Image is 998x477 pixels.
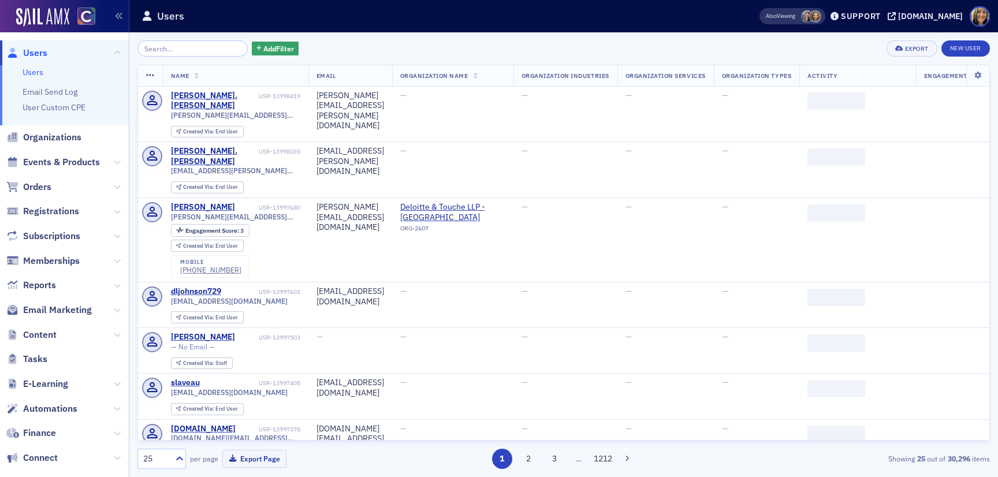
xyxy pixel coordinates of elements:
span: … [571,453,587,464]
span: [EMAIL_ADDRESS][DOMAIN_NAME] [171,388,288,397]
span: Tasks [23,353,47,366]
a: [PHONE_NUMBER] [180,266,241,274]
span: — [625,377,632,387]
span: — [625,202,632,212]
span: ‌ [807,289,865,306]
span: — No Email — [171,342,215,351]
span: — [522,286,528,296]
button: [DOMAIN_NAME] [888,12,967,20]
span: [PERSON_NAME][EMAIL_ADDRESS][DOMAIN_NAME] [171,213,300,221]
div: Engagement Score: 3 [171,224,249,237]
span: Reports [23,279,56,292]
div: End User [183,315,238,321]
div: [EMAIL_ADDRESS][DOMAIN_NAME] [316,286,384,307]
a: dljohnson729 [171,286,221,297]
div: [DOMAIN_NAME] [898,11,963,21]
span: Content [23,329,57,341]
div: ORG-2607 [400,225,505,236]
a: Automations [6,403,77,415]
span: Created Via : [183,242,215,249]
div: Created Via: End User [171,126,244,138]
div: Support [841,11,881,21]
strong: 25 [915,453,927,464]
span: — [722,286,728,296]
div: Export [905,46,929,52]
a: Finance [6,427,56,439]
span: Finance [23,427,56,439]
div: Created Via: End User [171,240,244,252]
span: — [625,90,632,100]
a: Email Send Log [23,87,77,97]
a: [PERSON_NAME] [171,202,235,213]
span: Subscriptions [23,230,80,243]
div: Created Via: Staff [171,357,233,370]
button: 3 [545,449,565,469]
span: Profile [970,6,990,27]
span: [EMAIL_ADDRESS][DOMAIN_NAME] [171,297,288,305]
span: — [522,90,528,100]
a: slaveau [171,378,200,388]
a: Users [6,47,47,59]
span: E-Learning [23,378,68,390]
span: — [722,331,728,342]
div: [EMAIL_ADDRESS][PERSON_NAME][DOMAIN_NAME] [316,146,384,177]
a: Orders [6,181,51,193]
span: — [400,377,407,387]
span: — [522,331,528,342]
div: Staff [183,360,227,367]
span: Connect [23,452,58,464]
span: Organizations [23,131,81,144]
button: Export [887,40,937,57]
span: — [625,331,632,342]
span: Email [316,72,336,80]
span: ‌ [807,92,865,110]
div: USR-13997405 [202,379,300,387]
div: mobile [180,259,241,266]
span: — [722,146,728,156]
a: Reports [6,279,56,292]
span: Viewing [766,12,795,20]
span: Organization Types [722,72,791,80]
div: 3 [185,228,244,234]
span: — [625,286,632,296]
span: — [522,377,528,387]
div: Showing out of items [714,453,990,464]
span: Organization Services [625,72,706,80]
span: Created Via : [183,359,215,367]
span: Memberships [23,255,80,267]
span: [EMAIL_ADDRESS][PERSON_NAME][DOMAIN_NAME] [171,166,300,175]
span: Created Via : [183,183,215,191]
span: — [722,377,728,387]
img: SailAMX [16,8,69,27]
button: 2 [518,449,538,469]
a: Registrations [6,205,79,218]
a: [PERSON_NAME].[PERSON_NAME] [171,146,257,166]
div: [DOMAIN_NAME] [171,424,236,434]
span: Tiffany Carson [801,10,813,23]
span: Orders [23,181,51,193]
span: Add Filter [263,43,294,54]
div: End User [183,406,238,412]
button: Export Page [222,450,286,468]
div: USR-13997378 [237,426,300,433]
span: Automations [23,403,77,415]
a: Connect [6,452,58,464]
span: Engagement Score : [185,226,240,234]
a: Email Marketing [6,304,92,316]
div: [EMAIL_ADDRESS][DOMAIN_NAME] [316,378,384,398]
span: Email Marketing [23,304,92,316]
button: AddFilter [252,42,299,56]
span: Organization Industries [522,72,609,80]
span: — [400,90,407,100]
a: Tasks [6,353,47,366]
span: Registrations [23,205,79,218]
span: Deloitte & Touche LLP - Denver [400,202,505,222]
span: ‌ [807,148,865,166]
a: Content [6,329,57,341]
div: Created Via: End User [171,403,244,415]
div: USR-13998419 [259,92,300,100]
